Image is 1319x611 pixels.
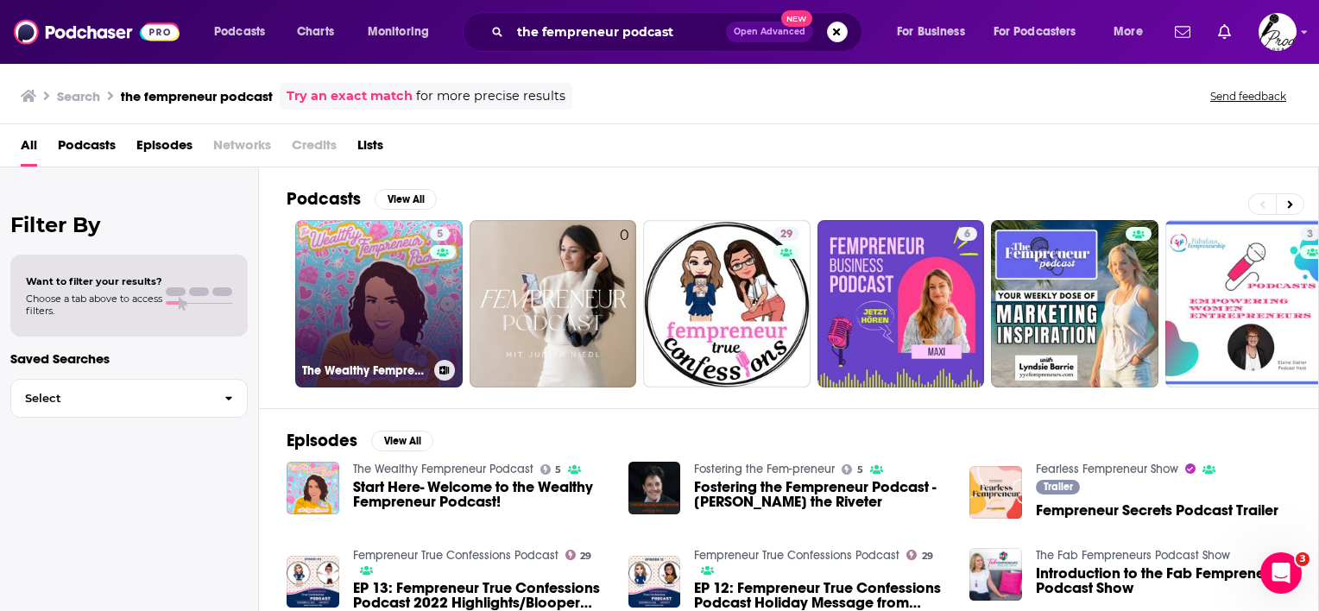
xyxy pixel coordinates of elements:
[10,379,248,418] button: Select
[287,430,433,451] a: EpisodesView All
[897,20,965,44] span: For Business
[287,86,413,106] a: Try an exact match
[1211,17,1238,47] a: Show notifications dropdown
[906,550,933,560] a: 29
[287,188,361,210] h2: Podcasts
[302,363,427,378] h3: The Wealthy Fempreneur Podcast
[357,131,383,167] a: Lists
[773,227,799,241] a: 29
[213,131,271,167] span: Networks
[57,88,100,104] h3: Search
[286,18,344,46] a: Charts
[21,131,37,167] a: All
[694,480,949,509] a: Fostering the Fempreneur Podcast - Rosie the Riveter
[10,350,248,367] p: Saved Searches
[842,464,863,475] a: 5
[969,466,1022,519] img: Fempreneur Secrets Podcast Trailer
[726,22,813,42] button: Open AdvancedNew
[964,226,970,243] span: 6
[1114,20,1143,44] span: More
[1259,13,1297,51] img: User Profile
[1168,17,1197,47] a: Show notifications dropdown
[694,581,949,610] a: EP 12: Fempreneur True Confessions Podcast Holiday Message from Lora & Angelic
[375,189,437,210] button: View All
[1036,503,1278,518] a: Fempreneur Secrets Podcast Trailer
[1296,552,1310,566] span: 3
[922,552,933,560] span: 29
[214,20,265,44] span: Podcasts
[353,462,533,476] a: The Wealthy Fempreneur Podcast
[694,548,899,563] a: Fempreneur True Confessions Podcast
[353,480,608,509] a: Start Here- Welcome to the Wealthy Fempreneur Podcast!
[470,220,637,387] a: 0
[510,18,726,46] input: Search podcasts, credits, & more...
[734,28,805,36] span: Open Advanced
[297,20,334,44] span: Charts
[287,556,339,608] img: EP 13: Fempreneur True Confessions Podcast 2022 Highlights/Blooper Reel
[430,227,450,241] a: 5
[540,464,562,475] a: 5
[353,581,608,610] a: EP 13: Fempreneur True Confessions Podcast 2022 Highlights/Blooper Reel
[353,548,559,563] a: Fempreneur True Confessions Podcast
[857,466,863,474] span: 5
[1205,89,1291,104] button: Send feedback
[58,131,116,167] a: Podcasts
[1044,482,1073,492] span: Trailer
[368,20,429,44] span: Monitoring
[994,20,1076,44] span: For Podcasters
[555,466,561,474] span: 5
[26,275,162,287] span: Want to filter your results?
[287,462,339,514] img: Start Here- Welcome to the Wealthy Fempreneur Podcast!
[628,556,681,608] img: EP 12: Fempreneur True Confessions Podcast Holiday Message from Lora & Angelic
[1259,13,1297,51] button: Show profile menu
[10,212,248,237] h2: Filter By
[1036,548,1230,563] a: The Fab Fempreneurs Podcast Show
[628,462,681,514] img: Fostering the Fempreneur Podcast - Rosie the Riveter
[292,131,337,167] span: Credits
[1036,566,1291,595] a: Introduction to the Fab Fempreneurs Podcast Show
[11,393,211,404] span: Select
[694,581,949,610] span: EP 12: Fempreneur True Confessions Podcast Holiday Message from [PERSON_NAME] & Angelic
[982,18,1101,46] button: open menu
[479,12,879,52] div: Search podcasts, credits, & more...
[437,226,443,243] span: 5
[202,18,287,46] button: open menu
[14,16,180,48] img: Podchaser - Follow, Share and Rate Podcasts
[643,220,811,387] a: 29
[1260,552,1302,594] iframe: Intercom live chat
[620,227,629,381] div: 0
[121,88,273,104] h3: the fempreneur podcast
[1259,13,1297,51] span: Logged in as sdonovan
[1307,226,1313,243] span: 3
[136,131,192,167] a: Episodes
[1101,18,1164,46] button: open menu
[694,462,835,476] a: Fostering the Fem-preneur
[580,552,591,560] span: 29
[287,188,437,210] a: PodcastsView All
[416,86,565,106] span: for more precise results
[694,480,949,509] span: Fostering the Fempreneur Podcast - [PERSON_NAME] the Riveter
[295,220,463,387] a: 5The Wealthy Fempreneur Podcast
[957,227,977,241] a: 6
[1036,462,1178,476] a: Fearless Fempreneur Show
[565,550,592,560] a: 29
[781,10,812,27] span: New
[780,226,792,243] span: 29
[817,220,985,387] a: 6
[371,431,433,451] button: View All
[969,548,1022,601] img: Introduction to the Fab Fempreneurs Podcast Show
